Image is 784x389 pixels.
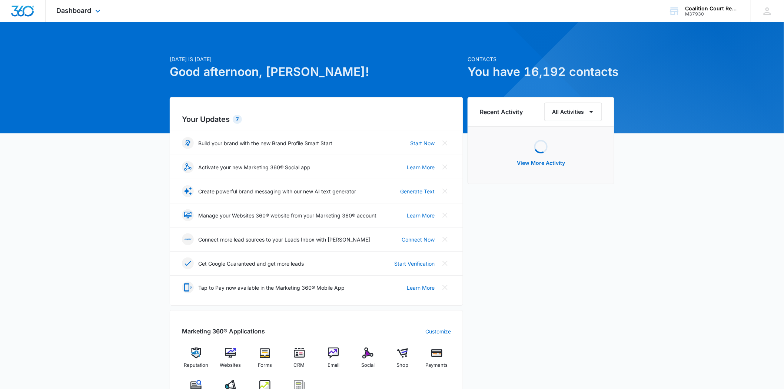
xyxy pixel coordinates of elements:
[354,348,382,374] a: Social
[685,11,740,17] div: account id
[509,154,572,172] button: View More Activity
[439,257,451,269] button: Close
[400,187,435,195] a: Generate Text
[439,137,451,149] button: Close
[426,362,448,369] span: Payments
[198,163,310,171] p: Activate your new Marketing 360® Social app
[439,282,451,293] button: Close
[198,212,376,219] p: Manage your Websites 360® website from your Marketing 360® account
[198,236,370,243] p: Connect more lead sources to your Leads Inbox with [PERSON_NAME]
[407,212,435,219] a: Learn More
[285,348,313,374] a: CRM
[198,139,332,147] p: Build your brand with the new Brand Profile Smart Start
[422,348,451,374] a: Payments
[233,115,242,124] div: 7
[685,6,740,11] div: account name
[182,327,265,336] h2: Marketing 360® Applications
[198,284,345,292] p: Tap to Pay now available in the Marketing 360® Mobile App
[388,348,417,374] a: Shop
[402,236,435,243] a: Connect Now
[220,362,241,369] span: Websites
[439,233,451,245] button: Close
[258,362,272,369] span: Forms
[439,161,451,173] button: Close
[468,55,614,63] p: Contacts
[439,185,451,197] button: Close
[216,348,245,374] a: Websites
[198,187,356,195] p: Create powerful brand messaging with our new AI text generator
[328,362,339,369] span: Email
[182,114,451,125] h2: Your Updates
[544,103,602,121] button: All Activities
[184,362,208,369] span: Reputation
[396,362,408,369] span: Shop
[294,362,305,369] span: CRM
[407,163,435,171] a: Learn More
[251,348,279,374] a: Forms
[57,7,92,14] span: Dashboard
[170,55,463,63] p: [DATE] is [DATE]
[319,348,348,374] a: Email
[439,209,451,221] button: Close
[425,328,451,335] a: Customize
[480,107,523,116] h6: Recent Activity
[182,348,210,374] a: Reputation
[468,63,614,81] h1: You have 16,192 contacts
[410,139,435,147] a: Start Now
[361,362,375,369] span: Social
[394,260,435,267] a: Start Verification
[407,284,435,292] a: Learn More
[170,63,463,81] h1: Good afternoon, [PERSON_NAME]!
[198,260,304,267] p: Get Google Guaranteed and get more leads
